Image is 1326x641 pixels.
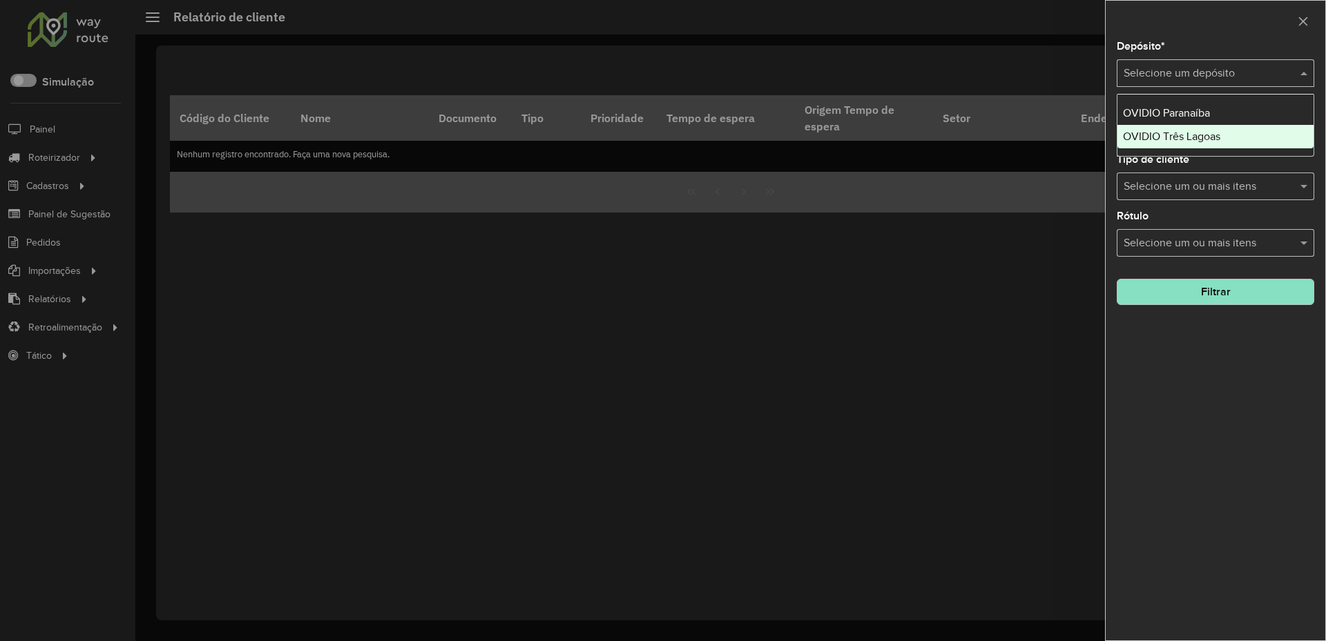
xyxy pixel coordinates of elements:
span: OVIDIO Paranaíba [1123,107,1210,119]
ng-dropdown-panel: Options list [1117,94,1314,157]
span: OVIDIO Três Lagoas [1123,130,1220,142]
label: Depósito [1117,38,1165,55]
label: Rótulo [1117,208,1149,224]
label: Tipo de cliente [1117,151,1189,168]
button: Filtrar [1117,279,1314,305]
